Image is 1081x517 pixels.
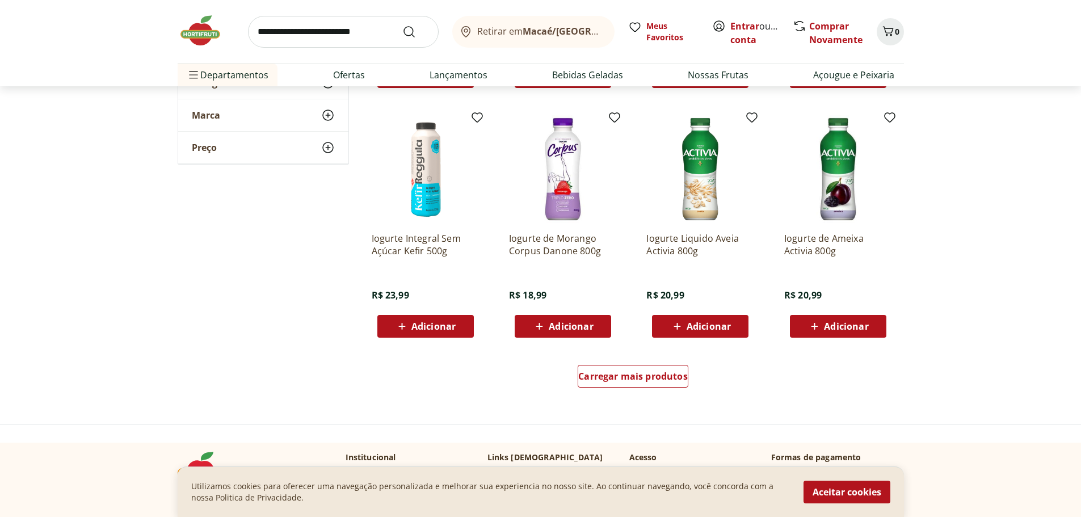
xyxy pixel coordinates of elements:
[895,26,899,37] span: 0
[730,20,759,32] a: Entrar
[178,452,234,486] img: Hortifruti
[187,61,268,89] span: Departamentos
[628,20,699,43] a: Meus Favoritos
[549,322,593,331] span: Adicionar
[187,61,200,89] button: Menu
[646,232,754,257] a: Iogurte Liquido Aveia Activia 800g
[487,452,603,463] p: Links [DEMOGRAPHIC_DATA]
[523,25,650,37] b: Macaé/[GEOGRAPHIC_DATA]
[430,68,487,82] a: Lançamentos
[509,289,546,301] span: R$ 18,99
[552,68,623,82] a: Bebidas Geladas
[248,16,439,48] input: search
[509,115,617,223] img: Iogurte de Morango Corpus Danone 800g
[333,68,365,82] a: Ofertas
[730,20,793,46] a: Criar conta
[646,289,684,301] span: R$ 20,99
[509,232,617,257] a: Iogurte de Morango Corpus Danone 800g
[377,315,474,338] button: Adicionar
[784,232,892,257] a: Iogurte de Ameixa Activia 800g
[688,68,748,82] a: Nossas Frutas
[178,99,348,131] button: Marca
[191,481,790,503] p: Utilizamos cookies para oferecer uma navegação personalizada e melhorar sua experiencia no nosso ...
[192,110,220,121] span: Marca
[629,452,657,463] p: Acesso
[192,142,217,153] span: Preço
[652,315,748,338] button: Adicionar
[771,452,904,463] p: Formas de pagamento
[578,372,688,381] span: Carregar mais produtos
[790,315,886,338] button: Adicionar
[730,19,781,47] span: ou
[178,14,234,48] img: Hortifruti
[452,16,615,48] button: Retirar emMacaé/[GEOGRAPHIC_DATA]
[178,132,348,163] button: Preço
[784,115,892,223] img: Iogurte de Ameixa Activia 800g
[784,289,822,301] span: R$ 20,99
[578,365,688,392] a: Carregar mais produtos
[646,20,699,43] span: Meus Favoritos
[372,232,479,257] a: Iogurte Integral Sem Açúcar Kefir 500g
[804,481,890,503] button: Aceitar cookies
[477,26,603,36] span: Retirar em
[346,452,396,463] p: Institucional
[824,322,868,331] span: Adicionar
[809,20,863,46] a: Comprar Novamente
[372,115,479,223] img: Iogurte Integral Sem Açúcar Kefir 500g
[372,289,409,301] span: R$ 23,99
[515,315,611,338] button: Adicionar
[402,25,430,39] button: Submit Search
[813,68,894,82] a: Açougue e Peixaria
[687,322,731,331] span: Adicionar
[411,322,456,331] span: Adicionar
[877,18,904,45] button: Carrinho
[646,115,754,223] img: Iogurte Liquido Aveia Activia 800g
